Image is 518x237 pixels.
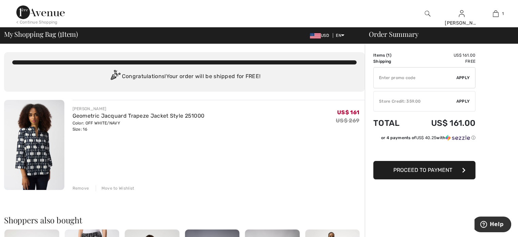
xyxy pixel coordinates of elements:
[373,143,475,159] iframe: PayPal-paypal
[411,52,475,58] td: US$ 161.00
[73,120,205,132] div: Color: OFF WHITE/NAVY Size: 16
[459,10,465,17] a: Sign In
[459,10,465,18] img: My Info
[373,58,411,64] td: Shipping
[502,11,504,17] span: 1
[425,10,430,18] img: search the website
[337,109,359,116] span: US$ 161
[474,217,511,234] iframe: Opens a widget where you can find more information
[73,106,205,112] div: [PERSON_NAME]
[310,33,321,39] img: US Dollar
[445,19,478,27] div: [PERSON_NAME]
[60,29,62,38] span: 1
[373,161,475,179] button: Proceed to Payment
[373,112,411,135] td: Total
[479,10,512,18] a: 1
[416,135,436,140] span: US$ 40.25
[73,113,205,119] a: Geometric Jacquard Trapeze Jacket Style 251000
[445,135,470,141] img: Sezzle
[310,33,332,38] span: USD
[456,98,470,104] span: Apply
[411,112,475,135] td: US$ 161.00
[456,75,470,81] span: Apply
[388,53,390,58] span: 1
[381,135,475,141] div: or 4 payments of with
[336,117,359,124] s: US$ 269
[393,167,452,173] span: Proceed to Payment
[108,70,122,84] img: Congratulation2.svg
[361,31,514,38] div: Order Summary
[4,100,64,190] img: Geometric Jacquard Trapeze Jacket Style 251000
[4,216,365,224] h2: Shoppers also bought
[373,52,411,58] td: Items ( )
[12,70,357,84] div: Congratulations! Your order will be shipped for FREE!
[493,10,499,18] img: My Bag
[373,135,475,143] div: or 4 payments ofUS$ 40.25withSezzle Click to learn more about Sezzle
[73,185,89,191] div: Remove
[96,185,135,191] div: Move to Wishlist
[16,5,65,19] img: 1ère Avenue
[374,98,456,104] div: Store Credit: 359.00
[374,68,456,88] input: Promo code
[16,19,58,25] div: < Continue Shopping
[4,31,78,38] span: My Shopping Bag ( Item)
[411,58,475,64] td: Free
[336,33,344,38] span: EN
